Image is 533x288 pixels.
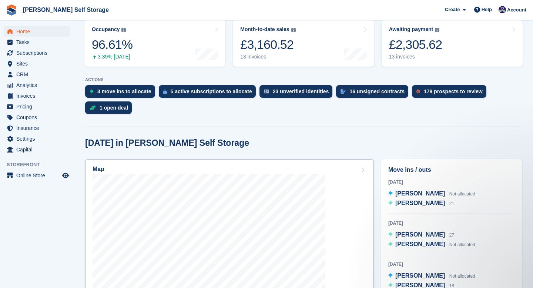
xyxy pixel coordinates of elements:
[445,6,460,13] span: Create
[449,232,454,238] span: 27
[4,134,70,144] a: menu
[20,4,112,16] a: [PERSON_NAME] Self Storage
[4,170,70,181] a: menu
[395,190,445,197] span: [PERSON_NAME]
[85,138,249,148] h2: [DATE] in [PERSON_NAME] Self Storage
[388,199,454,208] a: [PERSON_NAME] 21
[84,20,225,67] a: Occupancy 96.61% 3.39% [DATE]
[388,165,515,174] h2: Move ins / outs
[16,144,61,155] span: Capital
[85,101,135,118] a: 1 open deal
[233,20,374,67] a: Month-to-date sales £3,160.52 13 invoices
[264,89,269,94] img: verify_identity-adf6edd0f0f0b5bbfe63781bf79b02c33cf7c696d77639b501bdc392416b5a36.svg
[90,105,96,110] img: deal-1b604bf984904fb50ccaf53a9ad4b4a5d6e5aea283cecdc64d6e3604feb123c2.svg
[395,272,445,279] span: [PERSON_NAME]
[388,230,454,240] a: [PERSON_NAME] 27
[7,161,74,168] span: Storefront
[16,37,61,47] span: Tasks
[6,4,17,16] img: stora-icon-8386f47178a22dfd0bd8f6a31ec36ba5ce8667c1dd55bd0f319d3a0aa187defe.svg
[291,28,296,32] img: icon-info-grey-7440780725fd019a000dd9b08b2336e03edf1995a4989e88bcd33f0948082b44.svg
[388,261,515,268] div: [DATE]
[388,240,475,250] a: [PERSON_NAME] Not allocated
[4,37,70,47] a: menu
[61,171,70,180] a: Preview store
[16,123,61,133] span: Insurance
[395,241,445,247] span: [PERSON_NAME]
[4,58,70,69] a: menu
[388,271,475,281] a: [PERSON_NAME] Not allocated
[163,89,167,94] img: active_subscription_to_allocate_icon-d502201f5373d7db506a760aba3b589e785aa758c864c3986d89f69b8ff3...
[4,91,70,101] a: menu
[171,88,252,94] div: 5 active subscriptions to allocate
[159,85,259,101] a: 5 active subscriptions to allocate
[92,54,133,60] div: 3.39% [DATE]
[92,37,133,52] div: 96.61%
[4,80,70,90] a: menu
[4,144,70,155] a: menu
[424,88,483,94] div: 179 prospects to review
[85,77,522,82] p: ACTIONS
[90,89,94,94] img: move_ins_to_allocate_icon-fdf77a2bb77ea45bf5b3d319d69a93e2d87916cf1d5bf7949dd705db3b84f3ca.svg
[16,101,61,112] span: Pricing
[16,80,61,90] span: Analytics
[16,58,61,69] span: Sites
[85,85,159,101] a: 3 move ins to allocate
[349,88,405,94] div: 16 unsigned contracts
[16,48,61,58] span: Subscriptions
[100,105,128,111] div: 1 open deal
[240,37,295,52] div: £3,160.52
[388,179,515,185] div: [DATE]
[273,88,329,94] div: 23 unverified identities
[240,54,295,60] div: 13 invoices
[389,37,442,52] div: £2,305.62
[16,69,61,80] span: CRM
[259,85,336,101] a: 23 unverified identities
[382,20,523,67] a: Awaiting payment £2,305.62 13 invoices
[449,201,454,206] span: 21
[92,26,120,33] div: Occupancy
[16,91,61,101] span: Invoices
[412,85,490,101] a: 179 prospects to review
[16,134,61,144] span: Settings
[93,166,104,173] h2: Map
[388,189,475,199] a: [PERSON_NAME] Not allocated
[499,6,506,13] img: Matthew Jones
[4,112,70,123] a: menu
[16,170,61,181] span: Online Store
[240,26,289,33] div: Month-to-date sales
[449,191,475,197] span: Not allocated
[389,26,433,33] div: Awaiting payment
[4,26,70,37] a: menu
[507,6,526,14] span: Account
[435,28,439,32] img: icon-info-grey-7440780725fd019a000dd9b08b2336e03edf1995a4989e88bcd33f0948082b44.svg
[336,85,412,101] a: 16 unsigned contracts
[16,112,61,123] span: Coupons
[388,220,515,227] div: [DATE]
[395,200,445,206] span: [PERSON_NAME]
[482,6,492,13] span: Help
[395,231,445,238] span: [PERSON_NAME]
[4,69,70,80] a: menu
[449,274,475,279] span: Not allocated
[4,48,70,58] a: menu
[4,123,70,133] a: menu
[416,89,420,94] img: prospect-51fa495bee0391a8d652442698ab0144808aea92771e9ea1ae160a38d050c398.svg
[121,28,126,32] img: icon-info-grey-7440780725fd019a000dd9b08b2336e03edf1995a4989e88bcd33f0948082b44.svg
[389,54,442,60] div: 13 invoices
[449,242,475,247] span: Not allocated
[341,89,346,94] img: contract_signature_icon-13c848040528278c33f63329250d36e43548de30e8caae1d1a13099fd9432cc5.svg
[4,101,70,112] a: menu
[97,88,151,94] div: 3 move ins to allocate
[16,26,61,37] span: Home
